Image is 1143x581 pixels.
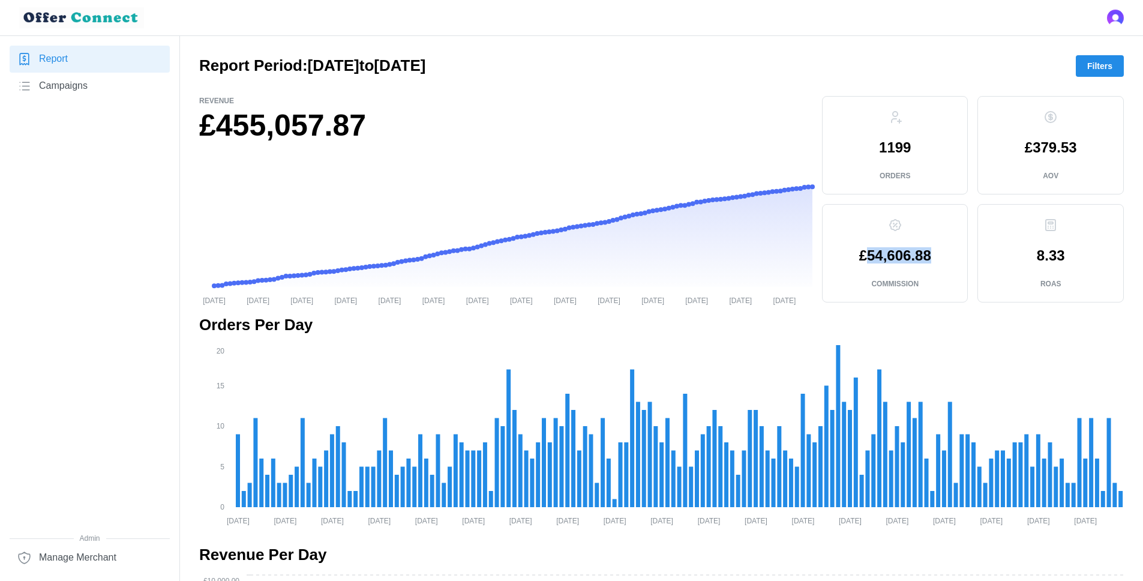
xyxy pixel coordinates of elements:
[217,382,225,390] tspan: 15
[729,296,752,304] tspan: [DATE]
[321,516,344,525] tspan: [DATE]
[217,422,225,430] tspan: 10
[220,463,224,471] tspan: 5
[1025,140,1077,155] p: £379.53
[879,140,911,155] p: 1199
[1076,55,1124,77] button: Filters
[10,544,170,571] a: Manage Merchant
[933,516,956,525] tspan: [DATE]
[1107,10,1124,26] img: 's logo
[247,296,269,304] tspan: [DATE]
[415,516,438,525] tspan: [DATE]
[199,106,812,145] h1: £455,057.87
[745,516,767,525] tspan: [DATE]
[604,516,626,525] tspan: [DATE]
[980,516,1003,525] tspan: [DATE]
[274,516,296,525] tspan: [DATE]
[598,296,620,304] tspan: [DATE]
[773,296,796,304] tspan: [DATE]
[220,503,224,511] tspan: 0
[698,516,721,525] tspan: [DATE]
[227,516,250,525] tspan: [DATE]
[792,516,815,525] tspan: [DATE]
[510,296,533,304] tspan: [DATE]
[422,296,445,304] tspan: [DATE]
[199,544,1124,565] h2: Revenue Per Day
[1087,56,1112,76] span: Filters
[839,516,862,525] tspan: [DATE]
[10,73,170,100] a: Campaigns
[509,516,532,525] tspan: [DATE]
[880,171,910,181] p: Orders
[685,296,708,304] tspan: [DATE]
[1037,248,1065,263] p: 8.33
[462,516,485,525] tspan: [DATE]
[1043,171,1058,181] p: AOV
[10,533,170,544] span: Admin
[556,516,579,525] tspan: [DATE]
[859,248,931,263] p: £54,606.88
[199,315,1124,336] h2: Orders Per Day
[199,55,425,76] h2: Report Period: [DATE] to [DATE]
[554,296,577,304] tspan: [DATE]
[1027,516,1050,525] tspan: [DATE]
[641,296,664,304] tspan: [DATE]
[334,296,357,304] tspan: [DATE]
[39,550,116,565] span: Manage Merchant
[290,296,313,304] tspan: [DATE]
[368,516,391,525] tspan: [DATE]
[871,279,919,289] p: Commission
[19,7,144,28] img: loyalBe Logo
[217,346,225,355] tspan: 20
[39,52,68,67] span: Report
[39,79,88,94] span: Campaigns
[886,516,909,525] tspan: [DATE]
[203,296,226,304] tspan: [DATE]
[650,516,673,525] tspan: [DATE]
[1074,516,1097,525] tspan: [DATE]
[1040,279,1061,289] p: ROAS
[10,46,170,73] a: Report
[466,296,489,304] tspan: [DATE]
[1107,10,1124,26] button: Open user button
[379,296,401,304] tspan: [DATE]
[199,96,812,106] p: Revenue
